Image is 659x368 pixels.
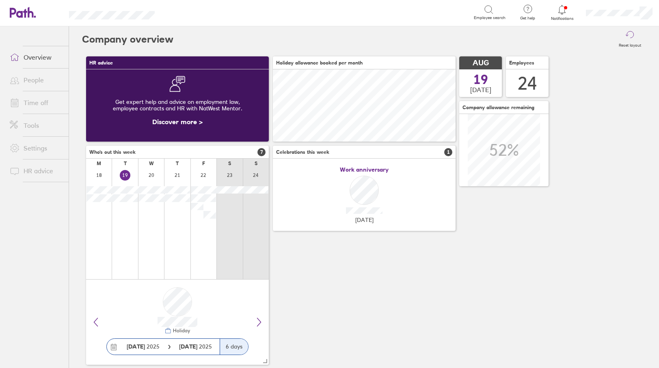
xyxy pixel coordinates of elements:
span: [DATE] [470,86,491,93]
div: 24 [518,73,537,94]
h2: Company overview [82,26,173,52]
div: 6 days [220,339,248,355]
div: Get expert help and advice on employment law, employee contracts and HR with NatWest Mentor. [93,92,262,118]
span: Celebrations this week [276,149,329,155]
span: 2025 [127,343,160,350]
span: 2025 [179,343,212,350]
span: Work anniversary [340,166,389,173]
span: 19 [473,73,488,86]
a: Settings [3,140,69,156]
div: Search [177,9,197,16]
a: HR advice [3,163,69,179]
span: Holiday allowance booked per month [276,60,363,66]
div: T [176,161,179,166]
span: HR advice [89,60,113,66]
strong: [DATE] [179,343,199,350]
div: S [228,161,231,166]
span: [DATE] [355,217,374,223]
a: Notifications [549,4,575,21]
div: S [255,161,257,166]
div: M [97,161,101,166]
span: AUG [473,59,489,67]
a: Time off [3,95,69,111]
button: Reset layout [614,26,646,52]
a: People [3,72,69,88]
a: Overview [3,49,69,65]
span: Get help [514,16,541,21]
span: Notifications [549,16,575,21]
strong: [DATE] [127,343,145,350]
span: Company allowance remaining [462,105,534,110]
a: Tools [3,117,69,133]
div: W [149,161,154,166]
span: 1 [444,148,452,156]
div: F [202,161,205,166]
label: Reset layout [614,41,646,48]
span: 7 [257,148,266,156]
div: Holiday [171,328,190,334]
a: Discover more > [152,118,203,126]
div: T [124,161,127,166]
span: Employee search [474,15,506,20]
span: Who's out this week [89,149,136,155]
span: Employees [509,60,534,66]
